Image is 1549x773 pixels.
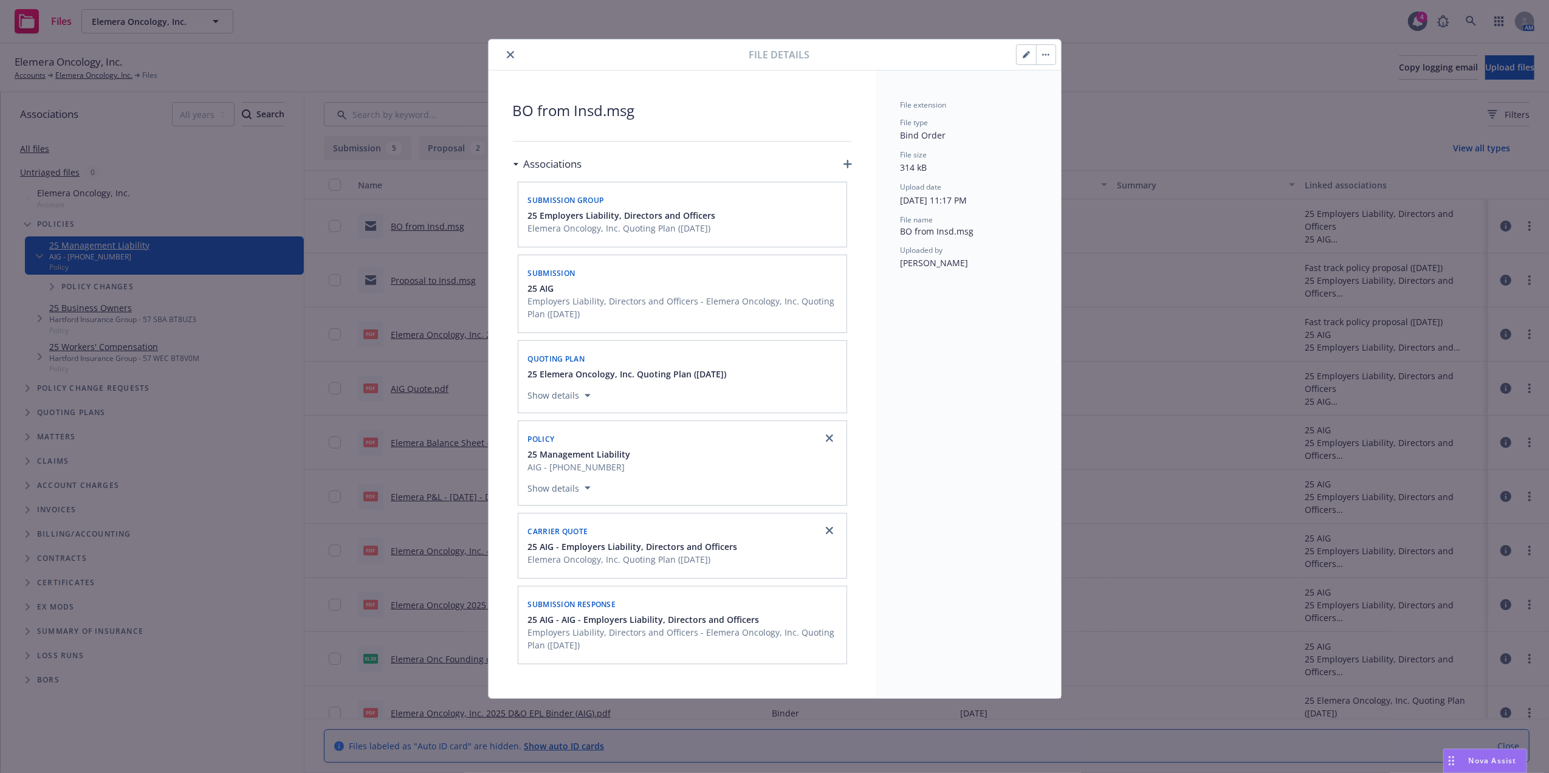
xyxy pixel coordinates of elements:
[1469,755,1517,766] span: Nova Assist
[901,245,943,255] span: Uploaded by
[528,282,839,295] button: 25 AIG
[528,222,716,235] span: Elemera Oncology, Inc. Quoting Plan ([DATE])
[528,209,716,222] button: 25 Employers Liability, Directors and Officers
[822,431,837,445] a: close
[528,626,839,651] span: Employers Liability, Directors and Officers - Elemera Oncology, Inc. Quoting Plan ([DATE])
[822,523,837,538] a: close
[901,257,969,269] span: [PERSON_NAME]
[749,47,810,62] span: File details
[901,117,929,128] span: File type
[503,47,518,62] button: close
[528,553,738,566] span: Elemera Oncology, Inc. Quoting Plan ([DATE])
[513,100,852,122] span: BO from Insd.msg
[528,461,631,473] span: AIG - [PHONE_NUMBER]
[901,149,927,160] span: File size
[901,194,967,206] span: [DATE] 11:17 PM
[513,156,582,172] div: Associations
[528,295,839,320] span: Employers Liability, Directors and Officers - Elemera Oncology, Inc. Quoting Plan ([DATE])
[528,526,588,537] span: Carrier quote
[901,182,942,192] span: Upload date
[901,215,933,225] span: File name
[901,100,947,110] span: File extension
[528,540,738,553] button: 25 AIG - Employers Liability, Directors and Officers
[528,368,727,380] button: 25 Elemera Oncology, Inc. Quoting Plan ([DATE])
[528,195,604,205] span: Submission group
[901,225,1037,238] span: BO from Insd.msg
[528,613,839,626] button: 25 AIG - AIG - Employers Liability, Directors and Officers
[901,129,946,141] span: Bind Order
[1443,749,1527,773] button: Nova Assist
[524,156,582,172] h3: Associations
[528,282,554,295] span: 25 AIG
[528,613,760,626] span: 25 AIG - AIG - Employers Liability, Directors and Officers
[528,434,555,444] span: Policy
[523,481,596,495] button: Show details
[528,354,585,364] span: Quoting plan
[528,599,616,610] span: Submission response
[1444,749,1459,772] div: Drag to move
[528,448,631,461] button: 25 Management Liability
[523,388,596,403] button: Show details
[528,268,575,278] span: Submission
[901,162,927,173] span: 314 kB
